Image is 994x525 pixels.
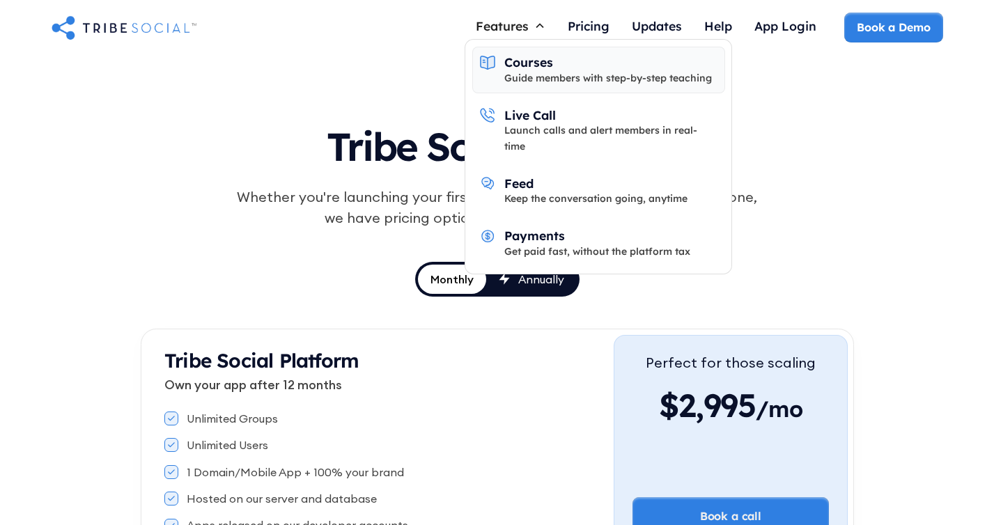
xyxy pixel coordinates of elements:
[465,39,732,274] nav: Features
[756,395,802,430] span: /mo
[844,13,942,42] a: Book a Demo
[504,191,688,206] div: Keep the conversation going, anytime
[504,70,712,86] div: Guide members with step-by-step teaching
[754,18,816,33] div: App Login
[504,244,690,259] div: Get paid fast, without the platform tax
[504,228,565,243] div: Payments
[164,375,614,394] p: Own your app after 12 months
[52,13,196,41] a: home
[472,47,725,94] a: CoursesGuide members with step-by-step teaching
[704,18,732,33] div: Help
[465,13,557,39] div: Features
[504,175,534,191] div: Feed
[430,272,474,287] div: Monthly
[504,54,553,70] div: Courses
[646,384,816,426] div: $2,995
[693,13,743,42] a: Help
[187,437,268,453] div: Unlimited Users
[557,13,621,42] a: Pricing
[621,13,693,42] a: Updates
[518,272,564,287] div: Annually
[646,352,816,373] div: Perfect for those scaling
[174,111,821,175] h1: Tribe Social Pricing
[187,411,278,426] div: Unlimited Groups
[472,220,725,267] a: PaymentsGet paid fast, without the platform tax
[504,107,556,123] div: Live Call
[164,348,359,373] strong: Tribe Social Platform
[187,491,377,506] div: Hosted on our server and database
[476,18,529,33] div: Features
[743,13,828,42] a: App Login
[187,464,404,480] div: 1 Domain/Mobile App + 100% your brand
[472,99,725,162] a: Live CallLaunch calls and alert members in real-time
[472,167,725,214] a: FeedKeep the conversation going, anytime
[568,18,609,33] div: Pricing
[230,187,765,228] div: Whether you're launching your first community or scaling an established one, we have pricing opti...
[632,18,682,33] div: Updates
[504,123,717,154] div: Launch calls and alert members in real-time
